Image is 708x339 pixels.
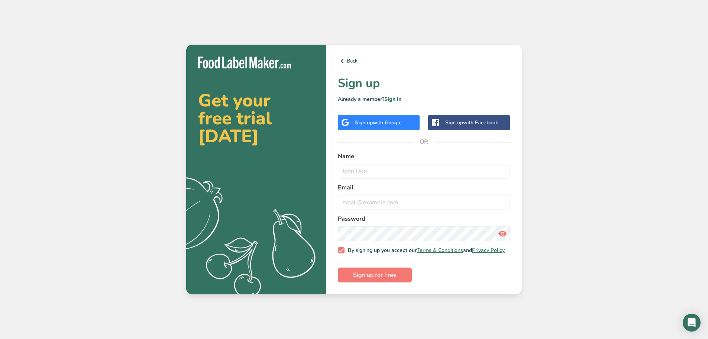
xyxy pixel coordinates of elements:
span: with Facebook [463,119,498,126]
span: with Google [373,119,402,126]
button: Sign up for Free [338,268,412,282]
p: Already a member? [338,95,510,103]
label: Name [338,152,510,161]
span: Sign up for Free [353,271,397,279]
img: Food Label Maker [198,57,291,69]
span: By signing up you accept our and [345,247,505,254]
h1: Sign up [338,74,510,92]
h2: Get your free trial [DATE] [198,92,314,145]
a: Privacy Policy [472,247,505,254]
a: Terms & Conditions [417,247,463,254]
div: Sign up [355,119,402,127]
label: Email [338,183,510,192]
div: Sign up [445,119,498,127]
span: OR [413,131,435,153]
a: Back [338,57,510,65]
input: John Doe [338,164,510,179]
label: Password [338,214,510,223]
input: email@example.com [338,195,510,210]
div: Open Intercom Messenger [683,314,701,332]
a: Sign in [384,96,401,103]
